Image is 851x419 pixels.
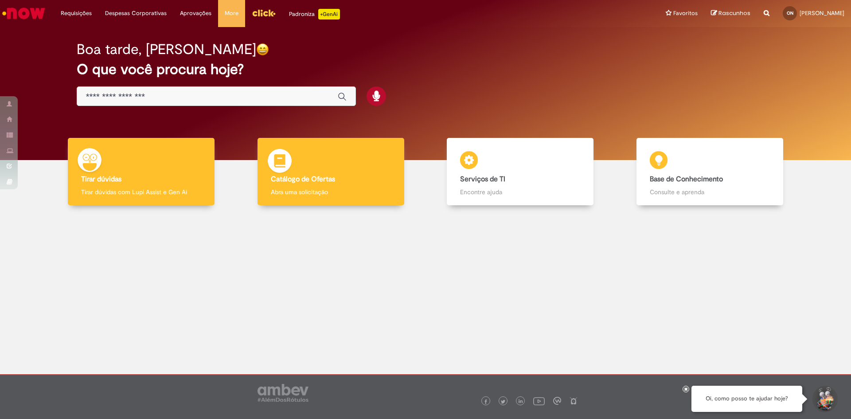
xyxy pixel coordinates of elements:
p: +GenAi [318,9,340,20]
span: Aprovações [180,9,211,18]
p: Abra uma solicitação [271,188,391,196]
b: Catálogo de Ofertas [271,175,335,184]
span: [PERSON_NAME] [800,9,844,17]
h2: Boa tarde, [PERSON_NAME] [77,42,256,57]
a: Tirar dúvidas Tirar dúvidas com Lupi Assist e Gen Ai [47,138,236,206]
b: Tirar dúvidas [81,175,121,184]
b: Serviços de TI [460,175,505,184]
img: logo_footer_linkedin.png [519,399,523,404]
button: Iniciar Conversa de Suporte [811,386,838,412]
a: Base de Conhecimento Consulte e aprenda [615,138,805,206]
p: Consulte e aprenda [650,188,770,196]
h2: O que você procura hoje? [77,62,775,77]
img: happy-face.png [256,43,269,56]
img: ServiceNow [1,4,47,22]
a: Rascunhos [711,9,750,18]
span: More [225,9,238,18]
a: Serviços de TI Encontre ajuda [425,138,615,206]
img: logo_footer_naosei.png [570,397,578,405]
img: logo_footer_twitter.png [501,399,505,404]
p: Encontre ajuda [460,188,580,196]
b: Base de Conhecimento [650,175,723,184]
img: click_logo_yellow_360x200.png [252,6,276,20]
div: Oi, como posso te ajudar hoje? [691,386,802,412]
img: logo_footer_ambev_rotulo_gray.png [258,384,308,402]
p: Tirar dúvidas com Lupi Assist e Gen Ai [81,188,201,196]
span: ON [787,10,793,16]
a: Catálogo de Ofertas Abra uma solicitação [236,138,426,206]
img: logo_footer_facebook.png [484,399,488,404]
img: logo_footer_youtube.png [533,395,545,407]
div: Padroniza [289,9,340,20]
span: Favoritos [673,9,698,18]
span: Requisições [61,9,92,18]
img: logo_footer_workplace.png [553,397,561,405]
span: Despesas Corporativas [105,9,167,18]
span: Rascunhos [718,9,750,17]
